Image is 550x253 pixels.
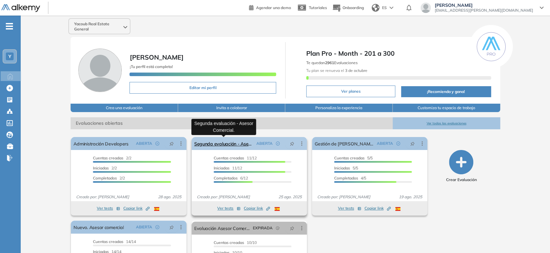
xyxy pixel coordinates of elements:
span: 10/10 [214,240,257,245]
span: check-circle [276,142,280,145]
span: pushpin [169,224,174,230]
span: Copiar link [244,205,270,211]
span: 11/12 [214,155,257,160]
span: Plan Pro - Month - 201 a 300 [306,49,491,58]
span: EXPIRADA [253,225,273,231]
span: Creado por: [PERSON_NAME] [315,194,373,200]
span: pushpin [410,141,415,146]
span: Onboarding [342,5,364,10]
a: Gestión de [PERSON_NAME]. [315,137,374,150]
img: ESP [154,207,159,211]
span: Completados [93,176,117,180]
span: Yacoub Real Estate General [74,21,122,32]
span: Cuentas creadas [214,240,244,245]
button: Editar mi perfil [129,82,276,94]
button: Onboarding [332,1,364,15]
div: Widget de chat [518,222,550,253]
img: Logo [1,4,40,12]
button: Personaliza la experiencia [285,104,393,112]
iframe: Chat Widget [518,222,550,253]
span: ABIERTA [136,141,152,146]
span: 2/2 [93,176,125,180]
span: field-time [276,226,280,230]
span: Iniciadas [214,166,230,170]
span: Copiar link [123,205,150,211]
span: Creado por: [PERSON_NAME] [194,194,253,200]
button: pushpin [285,223,299,233]
button: Crea una evaluación [71,104,178,112]
a: Administración Developers [73,137,128,150]
span: 2/2 [93,166,117,170]
button: Ver todas las evaluaciones [393,117,500,129]
button: Copiar link [123,204,150,212]
button: Ver tests [338,204,361,212]
span: [PERSON_NAME] [435,3,533,8]
span: Copiar link [365,205,391,211]
button: ¡Recomienda y gana! [401,86,491,97]
a: Agendar una demo [249,3,291,11]
span: 2/2 [93,155,131,160]
span: Evaluaciones abiertas [71,117,393,129]
span: Cuentas creadas [93,239,123,244]
span: Tutoriales [309,5,327,10]
button: Ver tests [217,204,241,212]
button: Invita a colaborar [178,104,286,112]
b: 3 de octubre [344,68,367,73]
button: pushpin [405,138,420,149]
span: Cuentas creadas [214,155,244,160]
span: Agendar una demo [256,5,291,10]
i: - [6,26,13,27]
span: ABIERTA [256,141,273,146]
img: ESP [395,207,400,211]
button: Copiar link [365,204,391,212]
span: pushpin [290,141,294,146]
span: check-circle [155,225,159,229]
button: pushpin [164,222,179,232]
button: pushpin [164,138,179,149]
span: 28 ago. 2025 [155,194,184,200]
a: Segunda evaluación - Asesor Comercial. [194,137,254,150]
span: ¡Tu perfil está completo! [129,64,173,69]
span: ABIERTA [136,224,152,230]
span: Tu plan se renueva el [306,68,367,73]
img: arrow [389,6,393,9]
span: ES [382,5,387,11]
span: Crear Evaluación [446,177,477,183]
span: 25 ago. 2025 [276,194,304,200]
button: Customiza tu espacio de trabajo [393,104,500,112]
span: check-circle [155,142,159,145]
span: 5/5 [334,155,373,160]
span: Te quedan Evaluaciones [306,60,358,65]
span: Cuentas creadas [334,155,365,160]
span: 4/5 [334,176,366,180]
img: ESP [275,207,280,211]
span: pushpin [290,225,294,231]
span: Creado por: [PERSON_NAME] [73,194,132,200]
span: Iniciadas [93,166,109,170]
button: Copiar link [244,204,270,212]
span: Completados [214,176,238,180]
button: Ver tests [97,204,120,212]
span: 14/14 [93,239,136,244]
span: pushpin [169,141,174,146]
img: Foto de perfil [78,49,122,92]
span: Iniciadas [334,166,350,170]
b: 2961 [325,60,334,65]
span: 6/12 [214,176,248,180]
span: 5/5 [334,166,358,170]
span: Cuentas creadas [93,155,123,160]
button: pushpin [285,138,299,149]
span: ABIERTA [377,141,393,146]
span: [EMAIL_ADDRESS][PERSON_NAME][DOMAIN_NAME] [435,8,533,13]
a: Evaluación Asesor Comercial [194,222,250,235]
button: Crear Evaluación [446,150,477,183]
button: Ver planes [306,86,395,97]
span: Y [8,54,11,59]
span: [PERSON_NAME] [129,53,183,61]
span: 19 ago. 2025 [396,194,425,200]
a: Nuevo. Asesor comercial [73,221,124,234]
img: world [372,4,379,12]
div: Segunda evaluación - Asesor Comercial. [191,119,256,135]
span: Completados [334,176,358,180]
span: check-circle [396,142,400,145]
